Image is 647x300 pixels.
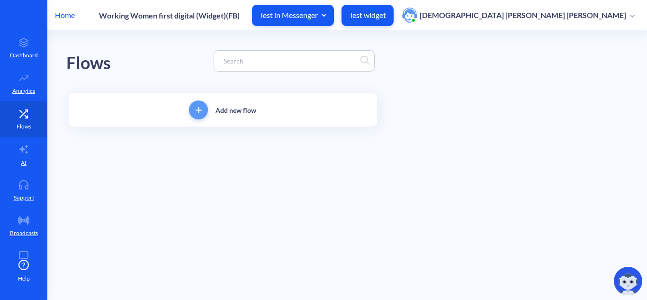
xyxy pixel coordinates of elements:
[12,87,35,95] p: Analytics
[341,5,394,26] button: Test widget
[252,5,334,26] button: Test in Messenger
[55,9,75,21] p: Home
[216,105,256,115] p: Add new flow
[66,50,111,77] div: Flows
[420,10,626,20] p: [DEMOGRAPHIC_DATA] [PERSON_NAME] [PERSON_NAME]
[189,100,208,119] button: add
[219,55,360,66] input: Search
[21,159,27,167] p: AI
[14,193,34,202] p: Support
[10,229,38,237] p: Broadcasts
[99,11,240,20] p: Working Women first digital (Widget)(FB)
[10,51,38,60] p: Dashboard
[18,274,30,283] span: Help
[17,122,31,131] p: Flows
[397,7,639,24] button: user photo[DEMOGRAPHIC_DATA] [PERSON_NAME] [PERSON_NAME]
[349,10,386,20] p: Test widget
[614,267,642,295] img: copilot-icon.svg
[402,8,417,23] img: user photo
[260,10,326,20] span: Test in Messenger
